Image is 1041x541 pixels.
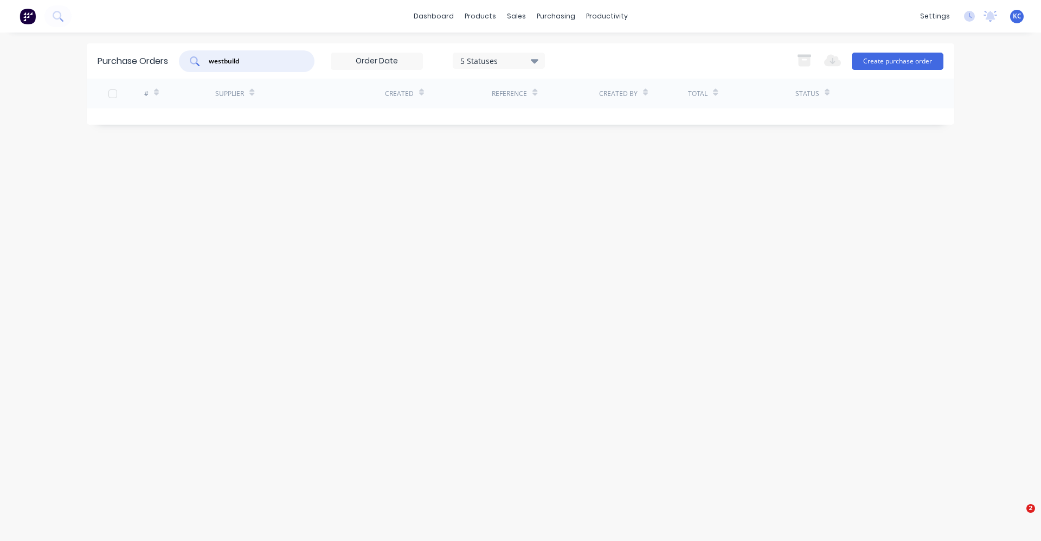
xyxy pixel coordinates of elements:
img: Factory [20,8,36,24]
div: # [144,89,149,99]
div: products [459,8,502,24]
div: purchasing [531,8,581,24]
span: 2 [1026,504,1035,513]
div: Purchase Orders [98,55,168,68]
a: dashboard [408,8,459,24]
div: settings [915,8,955,24]
div: Created By [599,89,638,99]
div: Status [795,89,819,99]
iframe: Intercom live chat [1004,504,1030,530]
div: Total [688,89,708,99]
div: 5 Statuses [460,55,538,66]
div: sales [502,8,531,24]
span: KC [1013,11,1021,21]
div: productivity [581,8,633,24]
input: Order Date [331,53,422,69]
div: Reference [492,89,527,99]
div: Created [385,89,414,99]
button: Create purchase order [852,53,943,70]
input: Search purchase orders... [208,56,298,67]
div: Supplier [215,89,244,99]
